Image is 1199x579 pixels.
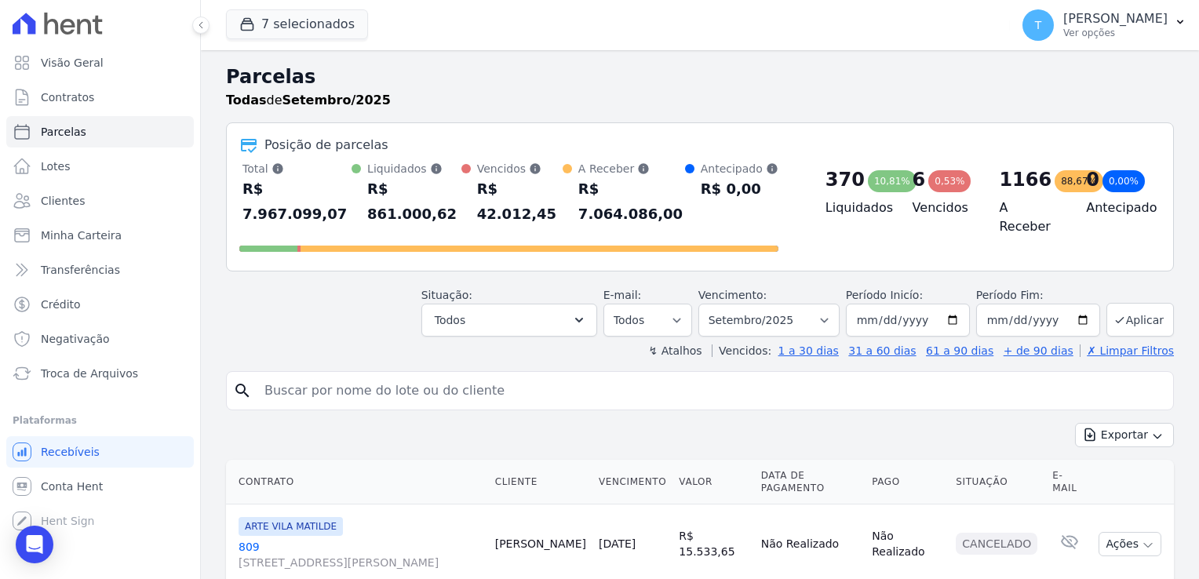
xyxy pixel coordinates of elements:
[1063,11,1168,27] p: [PERSON_NAME]
[1075,423,1174,447] button: Exportar
[13,411,188,430] div: Plataformas
[41,89,94,105] span: Contratos
[1086,167,1099,192] div: 0
[1106,303,1174,337] button: Aplicar
[41,479,103,494] span: Conta Hent
[6,289,194,320] a: Crédito
[949,460,1046,504] th: Situação
[16,526,53,563] div: Open Intercom Messenger
[926,344,993,357] a: 61 a 90 dias
[367,161,461,177] div: Liquidados
[1035,20,1042,31] span: T
[6,254,194,286] a: Transferências
[6,82,194,113] a: Contratos
[1055,170,1103,192] div: 88,67%
[226,91,391,110] p: de
[6,47,194,78] a: Visão Geral
[41,124,86,140] span: Parcelas
[6,358,194,389] a: Troca de Arquivos
[255,375,1167,406] input: Buscar por nome do lote ou do cliente
[1046,460,1092,504] th: E-mail
[825,167,865,192] div: 370
[701,161,778,177] div: Antecipado
[41,55,104,71] span: Visão Geral
[866,460,949,504] th: Pago
[6,323,194,355] a: Negativação
[435,311,465,330] span: Todos
[6,436,194,468] a: Recebíveis
[999,198,1061,236] h4: A Receber
[41,444,100,460] span: Recebíveis
[421,289,472,301] label: Situação:
[778,344,839,357] a: 1 a 30 dias
[41,262,120,278] span: Transferências
[1102,170,1145,192] div: 0,00%
[239,517,343,536] span: ARTE VILA MATILDE
[999,167,1051,192] div: 1166
[41,297,81,312] span: Crédito
[226,9,368,39] button: 7 selecionados
[6,471,194,502] a: Conta Hent
[956,533,1037,555] div: Cancelado
[41,193,85,209] span: Clientes
[848,344,916,357] a: 31 a 60 dias
[913,167,926,192] div: 6
[226,460,489,504] th: Contrato
[239,555,483,570] span: [STREET_ADDRESS][PERSON_NAME]
[6,220,194,251] a: Minha Carteira
[976,287,1100,304] label: Período Fim:
[41,228,122,243] span: Minha Carteira
[41,158,71,174] span: Lotes
[1099,532,1161,556] button: Ações
[226,93,267,107] strong: Todas
[1080,344,1174,357] a: ✗ Limpar Filtros
[698,289,767,301] label: Vencimento:
[233,381,252,400] i: search
[1004,344,1073,357] a: + de 90 dias
[603,289,642,301] label: E-mail:
[421,304,597,337] button: Todos
[1086,198,1148,217] h4: Antecipado
[489,460,592,504] th: Cliente
[846,289,923,301] label: Período Inicío:
[712,344,771,357] label: Vencidos:
[928,170,971,192] div: 0,53%
[701,177,778,202] div: R$ 0,00
[599,537,636,550] a: [DATE]
[648,344,702,357] label: ↯ Atalhos
[755,460,866,504] th: Data de Pagamento
[264,136,388,155] div: Posição de parcelas
[578,161,685,177] div: A Receber
[672,460,754,504] th: Valor
[282,93,391,107] strong: Setembro/2025
[239,539,483,570] a: 809[STREET_ADDRESS][PERSON_NAME]
[913,198,975,217] h4: Vencidos
[868,170,917,192] div: 10,81%
[226,63,1174,91] h2: Parcelas
[477,161,563,177] div: Vencidos
[477,177,563,227] div: R$ 42.012,45
[367,177,461,227] div: R$ 861.000,62
[6,116,194,147] a: Parcelas
[41,366,138,381] span: Troca de Arquivos
[1010,3,1199,47] button: T [PERSON_NAME] Ver opções
[1063,27,1168,39] p: Ver opções
[242,161,352,177] div: Total
[6,151,194,182] a: Lotes
[41,331,110,347] span: Negativação
[825,198,887,217] h4: Liquidados
[578,177,685,227] div: R$ 7.064.086,00
[242,177,352,227] div: R$ 7.967.099,07
[592,460,672,504] th: Vencimento
[6,185,194,217] a: Clientes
